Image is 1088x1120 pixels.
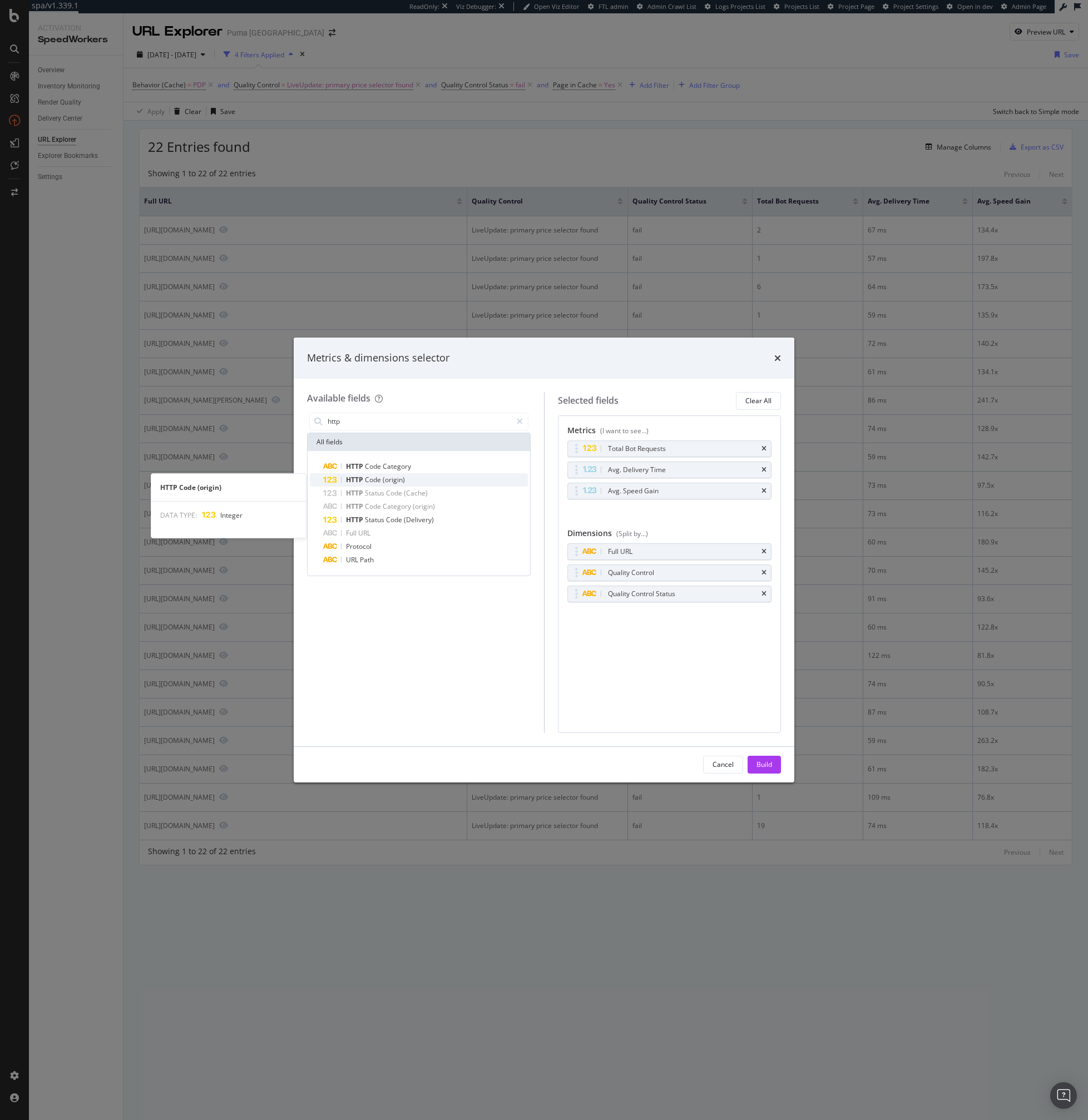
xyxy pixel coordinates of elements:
[346,515,365,524] span: HTTP
[608,485,659,497] div: Avg. Speed Gain
[761,445,766,452] div: times
[307,351,449,365] div: Metrics & dimensions selector
[567,462,772,478] div: Avg. Delivery Timetimes
[365,502,383,511] span: Code
[386,515,404,524] span: Code
[294,338,794,782] div: modal
[386,488,404,498] span: Code
[365,462,383,471] span: Code
[365,475,383,484] span: Code
[404,515,434,524] span: (Delivery)
[358,528,370,538] span: URL
[736,392,781,410] button: Clear All
[608,588,675,599] div: Quality Control Status
[308,433,530,451] div: All fields
[608,443,666,454] div: Total Bot Requests
[713,760,734,769] div: Cancel
[413,502,435,511] span: (origin)
[558,394,619,407] div: Selected fields
[756,760,772,769] div: Build
[404,488,428,498] span: (Cache)
[346,475,365,484] span: HTTP
[761,591,766,597] div: times
[327,413,512,430] input: Search by field name
[346,555,360,564] span: URL
[365,488,386,498] span: Status
[608,567,654,578] div: Quality Control
[383,462,411,471] span: Category
[567,564,772,581] div: Quality Controltimes
[346,502,365,511] span: HTTP
[600,426,649,435] div: (I want to see...)
[567,425,772,440] div: Metrics
[774,351,781,365] div: times
[360,555,374,564] span: Path
[346,488,365,498] span: HTTP
[748,756,781,774] button: Build
[567,586,772,602] div: Quality Control Statustimes
[567,440,772,457] div: Total Bot Requeststimes
[608,546,632,557] div: Full URL
[761,488,766,494] div: times
[383,502,413,511] span: Category
[365,515,386,524] span: Status
[616,529,648,538] div: (Split by...)
[608,464,666,475] div: Avg. Delivery Time
[383,475,405,484] span: (origin)
[745,396,772,405] div: Clear All
[307,392,370,404] div: Available fields
[567,528,772,543] div: Dimensions
[761,548,766,555] div: times
[761,467,766,473] div: times
[567,483,772,499] div: Avg. Speed Gaintimes
[346,528,358,538] span: Full
[703,756,743,774] button: Cancel
[761,569,766,576] div: times
[346,542,372,551] span: Protocol
[151,483,306,492] div: HTTP Code (origin)
[1050,1082,1077,1109] div: Open Intercom Messenger
[346,462,365,471] span: HTTP
[567,543,772,560] div: Full URLtimes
